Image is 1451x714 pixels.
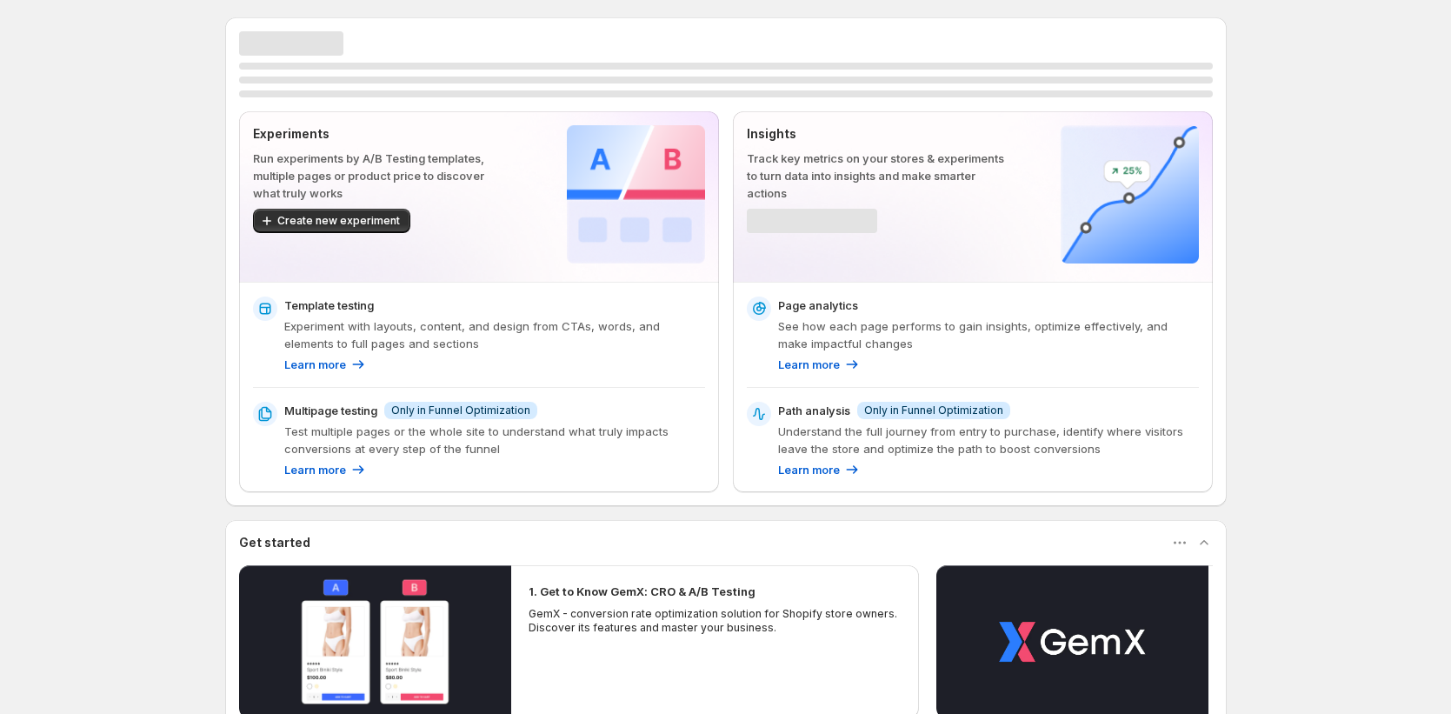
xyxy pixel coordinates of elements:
[778,297,858,314] p: Page analytics
[277,214,400,228] span: Create new experiment
[778,461,861,478] a: Learn more
[239,534,310,551] h3: Get started
[284,356,346,373] p: Learn more
[747,125,1005,143] p: Insights
[778,402,850,419] p: Path analysis
[778,356,861,373] a: Learn more
[864,404,1003,417] span: Only in Funnel Optimization
[1061,125,1199,264] img: Insights
[284,317,705,352] p: Experiment with layouts, content, and design from CTAs, words, and elements to full pages and sec...
[284,356,367,373] a: Learn more
[391,404,530,417] span: Only in Funnel Optimization
[253,150,511,202] p: Run experiments by A/B Testing templates, multiple pages or product price to discover what truly ...
[747,150,1005,202] p: Track key metrics on your stores & experiments to turn data into insights and make smarter actions
[284,297,374,314] p: Template testing
[284,461,367,478] a: Learn more
[284,402,377,419] p: Multipage testing
[778,423,1199,457] p: Understand the full journey from entry to purchase, identify where visitors leave the store and o...
[529,583,755,600] h2: 1. Get to Know GemX: CRO & A/B Testing
[567,125,705,264] img: Experiments
[778,356,840,373] p: Learn more
[253,125,511,143] p: Experiments
[253,209,410,233] button: Create new experiment
[284,461,346,478] p: Learn more
[284,423,705,457] p: Test multiple pages or the whole site to understand what truly impacts conversions at every step ...
[778,317,1199,352] p: See how each page performs to gain insights, optimize effectively, and make impactful changes
[529,607,902,635] p: GemX - conversion rate optimization solution for Shopify store owners. Discover its features and ...
[778,461,840,478] p: Learn more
